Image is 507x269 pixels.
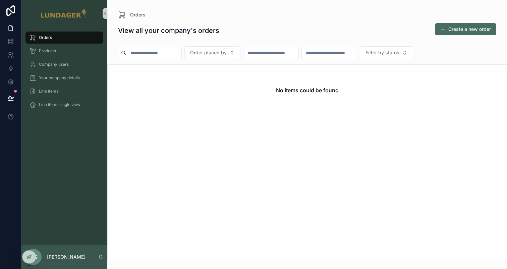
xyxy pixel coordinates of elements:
[39,89,58,94] span: Line items
[130,11,146,18] span: Orders
[21,27,107,119] div: scrollable content
[39,35,52,40] span: Orders
[25,85,103,97] a: Line items
[25,99,103,111] a: Line items single view
[39,75,80,80] span: Your company details
[39,102,80,107] span: Line items single view
[39,62,69,67] span: Company users
[365,49,399,56] span: Filter by status
[25,58,103,70] a: Company users
[39,48,56,54] span: Products
[40,8,88,19] img: App logo
[25,45,103,57] a: Products
[25,32,103,44] a: Orders
[118,11,146,19] a: Orders
[47,254,86,260] p: [PERSON_NAME]
[360,46,413,59] button: Select Button
[184,46,240,59] button: Select Button
[276,86,339,94] h2: No items could be found
[25,72,103,84] a: Your company details
[118,26,219,35] h1: View all your company's orders
[190,49,227,56] span: Order placed by
[435,23,496,35] button: Create a new order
